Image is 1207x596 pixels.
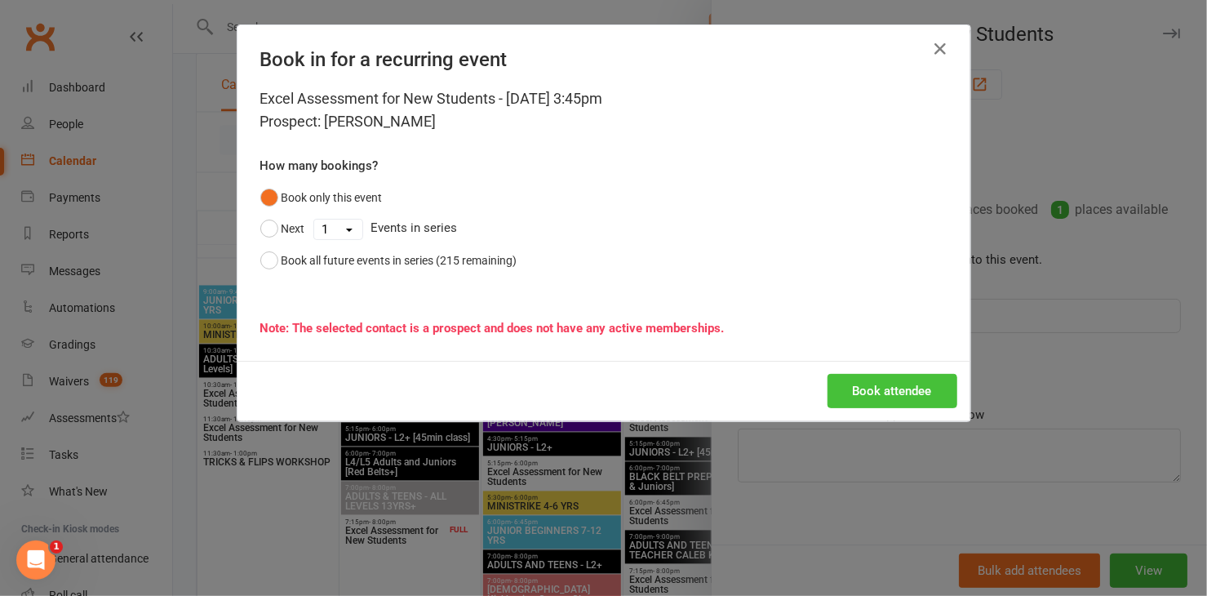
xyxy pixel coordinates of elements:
[260,245,517,276] button: Book all future events in series (215 remaining)
[50,540,63,554] span: 1
[260,213,947,244] div: Events in series
[928,36,954,62] button: Close
[828,374,957,408] button: Book attendee
[260,182,383,213] button: Book only this event
[16,540,55,580] iframe: Intercom live chat
[282,251,517,269] div: Book all future events in series (215 remaining)
[260,48,947,71] h4: Book in for a recurring event
[260,213,305,244] button: Next
[260,156,379,176] label: How many bookings?
[260,87,947,133] div: Excel Assessment for New Students - [DATE] 3:45pm Prospect: [PERSON_NAME]
[260,318,947,338] div: Note: The selected contact is a prospect and does not have any active memberships.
